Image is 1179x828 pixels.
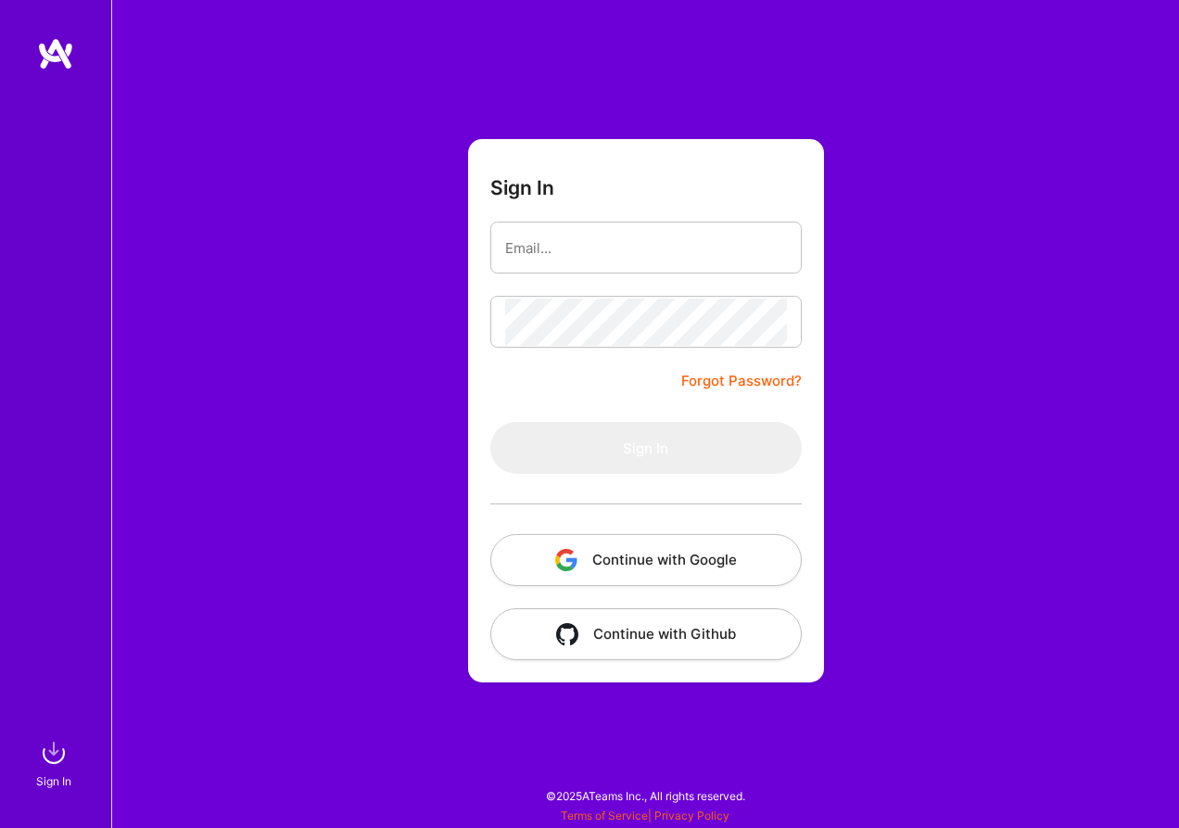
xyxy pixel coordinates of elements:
[111,772,1179,819] div: © 2025 ATeams Inc., All rights reserved.
[561,809,648,822] a: Terms of Service
[556,623,578,645] img: icon
[505,224,787,272] input: Email...
[555,549,577,571] img: icon
[490,422,802,474] button: Sign In
[39,734,72,791] a: sign inSign In
[561,809,729,822] span: |
[37,37,74,70] img: logo
[490,534,802,586] button: Continue with Google
[490,608,802,660] button: Continue with Github
[35,734,72,771] img: sign in
[681,370,802,392] a: Forgot Password?
[36,771,71,791] div: Sign In
[654,809,729,822] a: Privacy Policy
[490,176,554,199] h3: Sign In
